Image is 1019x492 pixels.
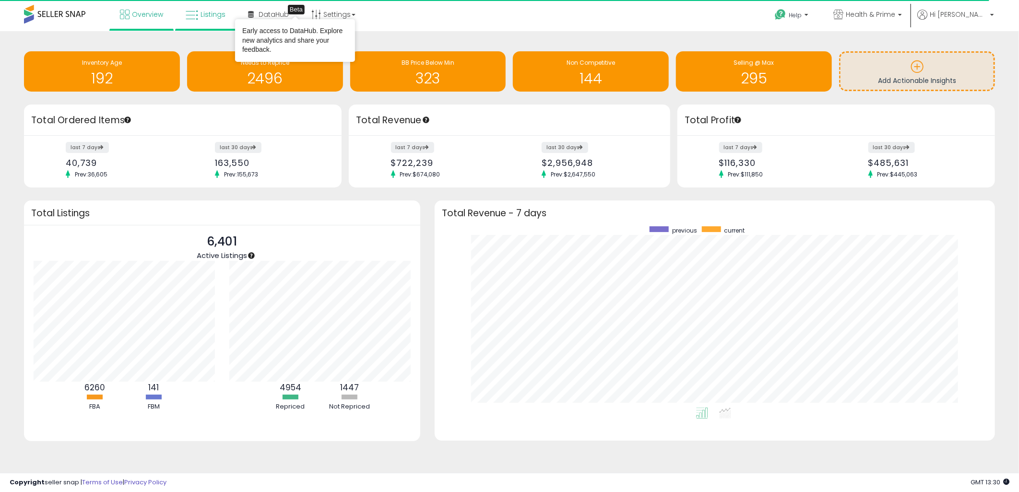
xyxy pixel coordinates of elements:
div: 40,739 [66,158,176,168]
div: seller snap | | [10,478,166,487]
a: Privacy Policy [124,478,166,487]
a: Selling @ Max 295 [676,51,832,92]
b: 4954 [280,382,301,393]
div: Tooltip anchor [422,116,430,124]
span: Prev: 155,673 [219,170,263,178]
span: Help [789,11,802,19]
h3: Total Revenue [356,114,663,127]
a: Terms of Use [82,478,123,487]
h3: Total Profit [685,114,988,127]
a: Add Actionable Insights [841,53,994,90]
b: 141 [148,382,159,393]
a: Help [767,1,818,31]
div: Repriced [261,402,319,411]
h1: 295 [681,70,827,86]
b: 1447 [340,382,359,393]
span: current [724,226,745,234]
span: Health & Prime [846,10,895,19]
span: Prev: $445,063 [873,170,923,178]
div: $485,631 [868,158,978,168]
div: $722,239 [391,158,502,168]
div: $116,330 [719,158,829,168]
label: last 7 days [719,142,762,153]
h1: 2496 [192,70,338,86]
b: 6260 [84,382,105,393]
h1: 192 [29,70,175,86]
div: Tooltip anchor [734,116,742,124]
span: Active Listings [197,250,247,260]
a: Hi [PERSON_NAME] [917,10,994,31]
span: Prev: $2,647,550 [546,170,600,178]
div: Tooltip anchor [123,116,132,124]
span: Overview [132,10,163,19]
div: Early access to DataHub. Explore new analytics and share your feedback. [242,26,348,55]
label: last 7 days [66,142,109,153]
span: Add Actionable Insights [878,76,956,85]
span: Selling @ Max [734,59,774,67]
div: FBM [125,402,182,411]
span: Prev: $674,080 [395,170,445,178]
h3: Total Listings [31,210,413,217]
span: Prev: $111,850 [723,170,768,178]
h1: 144 [518,70,664,86]
span: Listings [201,10,225,19]
p: 6,401 [197,233,247,251]
div: Tooltip anchor [247,251,256,260]
span: Needs to Reprice [241,59,289,67]
strong: Copyright [10,478,45,487]
div: FBA [66,402,123,411]
span: Inventory Age [82,59,122,67]
a: Needs to Reprice 2496 [187,51,343,92]
h3: Total Ordered Items [31,114,334,127]
h3: Total Revenue - 7 days [442,210,988,217]
label: last 30 days [215,142,261,153]
label: last 30 days [868,142,915,153]
span: 2025-09-8 13:30 GMT [971,478,1009,487]
div: Not Repriced [320,402,378,411]
span: Hi [PERSON_NAME] [930,10,987,19]
span: Non Competitive [567,59,615,67]
label: last 7 days [391,142,434,153]
div: Tooltip anchor [288,5,305,14]
div: $2,956,948 [542,158,653,168]
div: 163,550 [215,158,325,168]
span: Prev: 36,605 [70,170,112,178]
span: DataHub [259,10,289,19]
span: BB Price Below Min [402,59,454,67]
a: BB Price Below Min 323 [350,51,506,92]
span: previous [672,226,697,234]
i: Get Help [774,9,786,21]
a: Inventory Age 192 [24,51,180,92]
h1: 323 [355,70,501,86]
label: last 30 days [542,142,588,153]
a: Non Competitive 144 [513,51,669,92]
